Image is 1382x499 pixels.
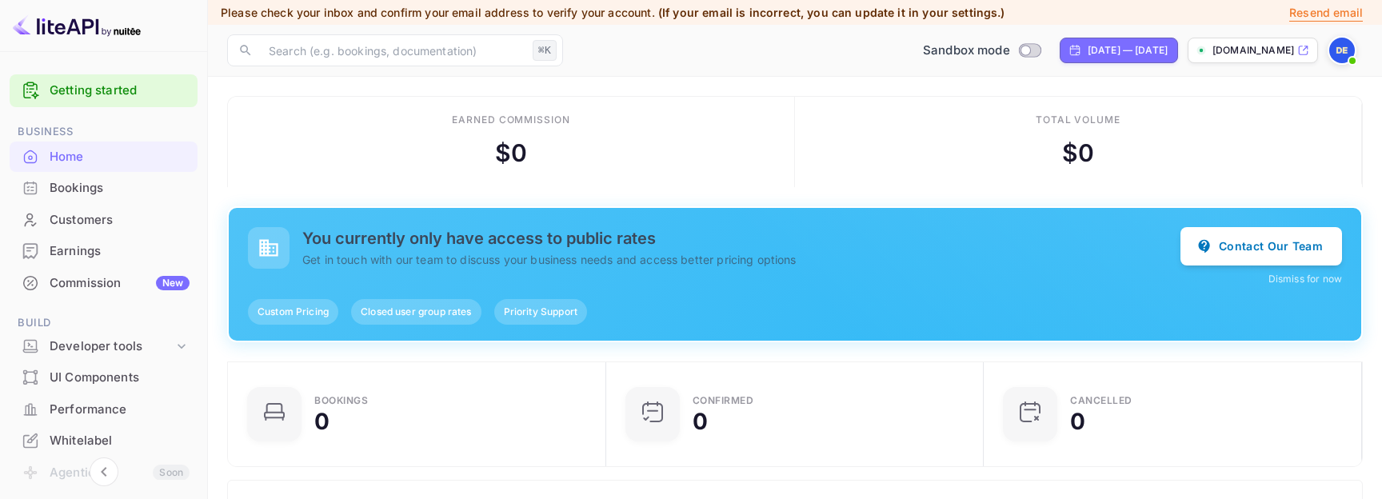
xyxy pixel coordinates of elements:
span: Custom Pricing [248,305,338,319]
div: [DATE] — [DATE] [1088,43,1168,58]
div: Whitelabel [10,425,198,457]
div: New [156,276,190,290]
div: Confirmed [693,396,754,405]
a: Bookings [10,173,198,202]
div: Whitelabel [50,432,190,450]
div: 0 [693,410,708,433]
input: Search (e.g. bookings, documentation) [259,34,526,66]
div: $ 0 [1062,135,1094,171]
div: CANCELLED [1070,396,1132,405]
div: Earnings [50,242,190,261]
div: 0 [314,410,330,433]
span: (If your email is incorrect, you can update it in your settings.) [658,6,1005,19]
div: Developer tools [50,337,174,356]
span: Priority Support [494,305,587,319]
span: Business [10,123,198,141]
div: Customers [10,205,198,236]
div: $ 0 [495,135,527,171]
p: Resend email [1289,4,1363,22]
a: Customers [10,205,198,234]
span: Please check your inbox and confirm your email address to verify your account. [221,6,655,19]
div: Total volume [1036,113,1121,127]
div: Bookings [10,173,198,204]
button: Contact Our Team [1180,227,1342,265]
h5: You currently only have access to public rates [302,229,1180,248]
a: CommissionNew [10,268,198,297]
div: Earned commission [452,113,570,127]
span: Build [10,314,198,332]
button: Dismiss for now [1268,272,1342,286]
a: Getting started [50,82,190,100]
button: Collapse navigation [90,457,118,486]
div: Performance [50,401,190,419]
div: UI Components [10,362,198,393]
div: Customers [50,211,190,230]
div: 0 [1070,410,1085,433]
a: Whitelabel [10,425,198,455]
div: Home [50,148,190,166]
div: Bookings [50,179,190,198]
div: Earnings [10,236,198,267]
div: UI Components [50,369,190,387]
div: Getting started [10,74,198,107]
div: Switch to Production mode [917,42,1047,60]
p: Get in touch with our team to discuss your business needs and access better pricing options [302,251,1180,268]
a: Earnings [10,236,198,265]
div: Bookings [314,396,368,405]
span: Sandbox mode [923,42,1010,60]
div: Performance [10,394,198,425]
div: Commission [50,274,190,293]
div: CommissionNew [10,268,198,299]
img: dsd EZ [1329,38,1355,63]
div: ⌘K [533,40,557,61]
span: Closed user group rates [351,305,481,319]
a: Home [10,142,198,171]
a: UI Components [10,362,198,392]
div: Home [10,142,198,173]
img: LiteAPI logo [13,13,141,38]
p: [DOMAIN_NAME] [1212,43,1294,58]
div: Developer tools [10,333,198,361]
a: Performance [10,394,198,424]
